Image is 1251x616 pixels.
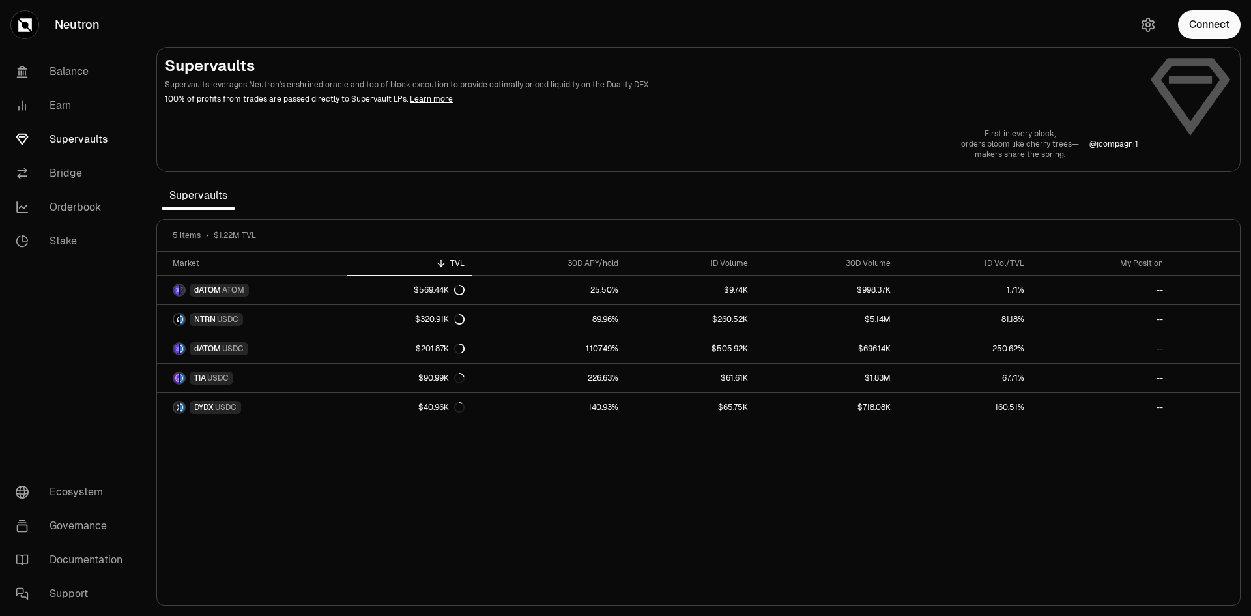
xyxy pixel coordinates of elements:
a: Documentation [5,543,141,577]
span: USDC [207,373,229,383]
a: TIA LogoUSDC LogoTIAUSDC [157,364,347,392]
a: $61.61K [626,364,756,392]
img: USDC Logo [180,373,184,383]
img: NTRN Logo [174,314,179,325]
a: Orderbook [5,190,141,224]
h2: Supervaults [165,55,1138,76]
a: $260.52K [626,305,756,334]
span: ATOM [222,285,244,295]
a: Balance [5,55,141,89]
a: -- [1032,305,1171,334]
a: dATOM LogoUSDC LogodATOMUSDC [157,334,347,363]
p: Supervaults leverages Neutron's enshrined oracle and top of block execution to provide optimally ... [165,79,1138,91]
div: 30D APY/hold [480,258,618,269]
a: Learn more [410,94,453,104]
span: USDC [222,344,244,354]
div: $90.99K [418,373,465,383]
a: Governance [5,509,141,543]
a: 25.50% [472,276,626,304]
span: USDC [215,402,237,413]
span: NTRN [194,314,216,325]
a: dATOM LogoATOM LogodATOMATOM [157,276,347,304]
p: @ jcompagni1 [1089,139,1138,149]
a: 89.96% [472,305,626,334]
img: TIA Logo [174,373,179,383]
img: USDC Logo [180,344,184,354]
img: USDC Logo [180,402,184,413]
a: Ecosystem [5,475,141,509]
a: $9.74K [626,276,756,304]
img: dATOM Logo [174,344,179,354]
a: 160.51% [899,393,1032,422]
a: NTRN LogoUSDC LogoNTRNUSDC [157,305,347,334]
div: $40.96K [418,402,465,413]
a: $505.92K [626,334,756,363]
a: 1.71% [899,276,1032,304]
p: 100% of profits from trades are passed directly to Supervault LPs. [165,93,1138,105]
span: USDC [217,314,238,325]
a: $65.75K [626,393,756,422]
a: Bridge [5,156,141,190]
div: $320.91K [415,314,465,325]
a: $201.87K [347,334,473,363]
a: Stake [5,224,141,258]
a: -- [1032,276,1171,304]
a: 140.93% [472,393,626,422]
div: 30D Volume [764,258,890,269]
a: $1.83M [756,364,898,392]
span: dATOM [194,344,221,354]
div: 1D Vol/TVL [906,258,1024,269]
a: DYDX LogoUSDC LogoDYDXUSDC [157,393,347,422]
span: DYDX [194,402,214,413]
p: orders bloom like cherry trees— [961,139,1079,149]
a: @jcompagni1 [1089,139,1138,149]
a: -- [1032,364,1171,392]
div: $201.87K [416,344,465,354]
a: 226.63% [472,364,626,392]
a: Supervaults [5,123,141,156]
a: $696.14K [756,334,898,363]
a: -- [1032,393,1171,422]
img: ATOM Logo [180,285,184,295]
img: dATOM Logo [174,285,179,295]
a: 250.62% [899,334,1032,363]
a: $90.99K [347,364,473,392]
span: Supervaults [162,183,235,209]
div: $569.44K [414,285,465,295]
a: 1,107.49% [472,334,626,363]
a: $40.96K [347,393,473,422]
a: $998.37K [756,276,898,304]
a: Earn [5,89,141,123]
a: 67.71% [899,364,1032,392]
span: $1.22M TVL [214,230,256,241]
span: TIA [194,373,206,383]
a: First in every block,orders bloom like cherry trees—makers share the spring. [961,128,1079,160]
a: $320.91K [347,305,473,334]
div: 1D Volume [634,258,748,269]
a: Support [5,577,141,611]
p: makers share the spring. [961,149,1079,160]
img: DYDX Logo [174,402,179,413]
div: My Position [1040,258,1163,269]
a: -- [1032,334,1171,363]
a: $569.44K [347,276,473,304]
a: $5.14M [756,305,898,334]
span: 5 items [173,230,201,241]
a: 81.18% [899,305,1032,334]
button: Connect [1178,10,1241,39]
a: $718.08K [756,393,898,422]
p: First in every block, [961,128,1079,139]
span: dATOM [194,285,221,295]
div: TVL [354,258,465,269]
div: Market [173,258,339,269]
img: USDC Logo [180,314,184,325]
